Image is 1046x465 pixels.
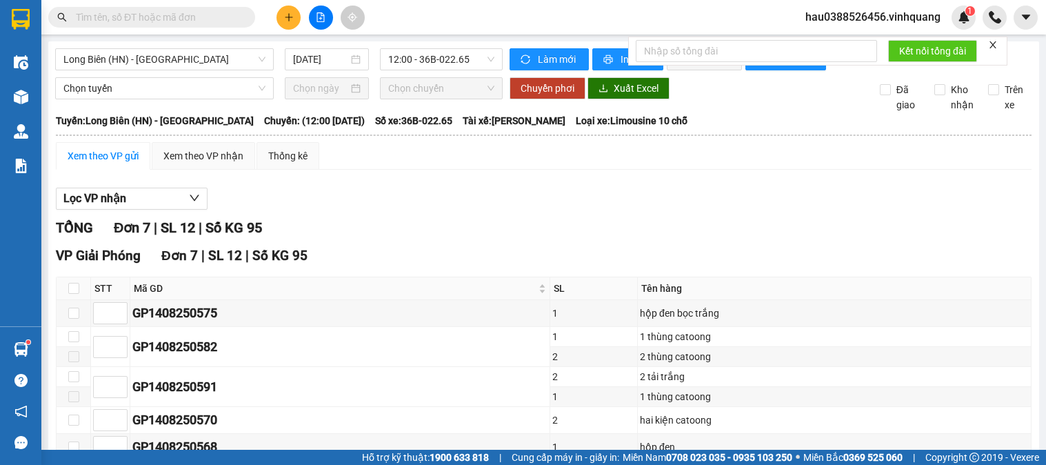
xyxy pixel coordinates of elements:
[803,450,903,465] span: Miền Bắc
[988,40,998,50] span: close
[132,337,547,357] div: GP1408250582
[967,6,972,16] span: 1
[891,82,924,112] span: Đã giao
[576,113,687,128] span: Loại xe: Limousine 10 chỗ
[552,369,635,384] div: 2
[245,248,249,264] span: |
[640,439,1029,455] div: hộp đen
[341,6,365,30] button: aim
[899,43,966,59] span: Kết nối tổng đài
[640,349,1029,364] div: 2 thùng catoong
[499,450,501,465] span: |
[14,374,28,387] span: question-circle
[989,11,1001,23] img: phone-icon
[276,6,301,30] button: plus
[510,77,585,99] button: Chuyển phơi
[913,450,915,465] span: |
[130,367,550,407] td: GP1408250591
[293,81,349,96] input: Chọn ngày
[510,48,589,70] button: syncLàm mới
[388,49,494,70] span: 12:00 - 36B-022.65
[134,281,536,296] span: Mã GD
[552,329,635,344] div: 1
[56,115,254,126] b: Tuyến: Long Biên (HN) - [GEOGRAPHIC_DATA]
[550,277,638,300] th: SL
[463,113,565,128] span: Tài xế: [PERSON_NAME]
[796,455,800,460] span: ⚪️
[603,55,615,66] span: printer
[205,219,262,236] span: Số KG 95
[56,248,141,264] span: VP Giải Phóng
[63,49,265,70] span: Long Biên (HN) - Thanh Hóa
[201,248,205,264] span: |
[888,40,977,62] button: Kết nối tổng đài
[640,413,1029,428] div: hai kiện catoong
[362,450,489,465] span: Hỗ trợ kỹ thuật:
[552,413,635,428] div: 2
[1020,11,1032,23] span: caret-down
[284,12,294,22] span: plus
[132,437,547,457] div: GP1408250568
[640,389,1029,404] div: 1 thùng catoong
[592,48,663,70] button: printerIn phơi
[666,452,792,463] strong: 0708 023 035 - 0935 103 250
[268,148,308,164] div: Thống kê
[57,12,67,22] span: search
[132,377,547,397] div: GP1408250591
[636,40,877,62] input: Nhập số tổng đài
[293,52,349,67] input: 14/08/2025
[14,55,28,70] img: warehouse-icon
[114,219,150,236] span: Đơn 7
[430,452,489,463] strong: 1900 633 818
[538,52,578,67] span: Làm mới
[587,77,670,99] button: downloadXuất Excel
[14,436,28,449] span: message
[163,148,243,164] div: Xem theo VP nhận
[130,407,550,434] td: GP1408250570
[56,188,208,210] button: Lọc VP nhận
[638,277,1032,300] th: Tên hàng
[63,78,265,99] span: Chọn tuyến
[388,78,494,99] span: Chọn chuyến
[521,55,532,66] span: sync
[309,6,333,30] button: file-add
[552,439,635,455] div: 1
[252,248,308,264] span: Số KG 95
[264,113,365,128] span: Chuyến: (12:00 [DATE])
[552,389,635,404] div: 1
[969,453,979,462] span: copyright
[375,113,452,128] span: Số xe: 36B-022.65
[843,452,903,463] strong: 0369 525 060
[965,6,975,16] sup: 1
[91,277,130,300] th: STT
[130,434,550,461] td: GP1408250568
[14,90,28,104] img: warehouse-icon
[348,12,357,22] span: aim
[512,450,619,465] span: Cung cấp máy in - giấy in:
[552,306,635,321] div: 1
[958,11,970,23] img: icon-new-feature
[623,450,792,465] span: Miền Nam
[130,300,550,327] td: GP1408250575
[208,248,242,264] span: SL 12
[161,219,195,236] span: SL 12
[14,342,28,357] img: warehouse-icon
[640,329,1029,344] div: 1 thùng catoong
[130,327,550,367] td: GP1408250582
[199,219,202,236] span: |
[154,219,157,236] span: |
[640,306,1029,321] div: hộp đen bọc trắng
[14,159,28,173] img: solution-icon
[14,124,28,139] img: warehouse-icon
[599,83,608,95] span: download
[189,192,200,204] span: down
[132,410,547,430] div: GP1408250570
[76,10,239,25] input: Tìm tên, số ĐT hoặc mã đơn
[26,340,30,344] sup: 1
[68,148,139,164] div: Xem theo VP gửi
[12,9,30,30] img: logo-vxr
[1014,6,1038,30] button: caret-down
[640,369,1029,384] div: 2 tải trắng
[621,52,652,67] span: In phơi
[161,248,198,264] span: Đơn 7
